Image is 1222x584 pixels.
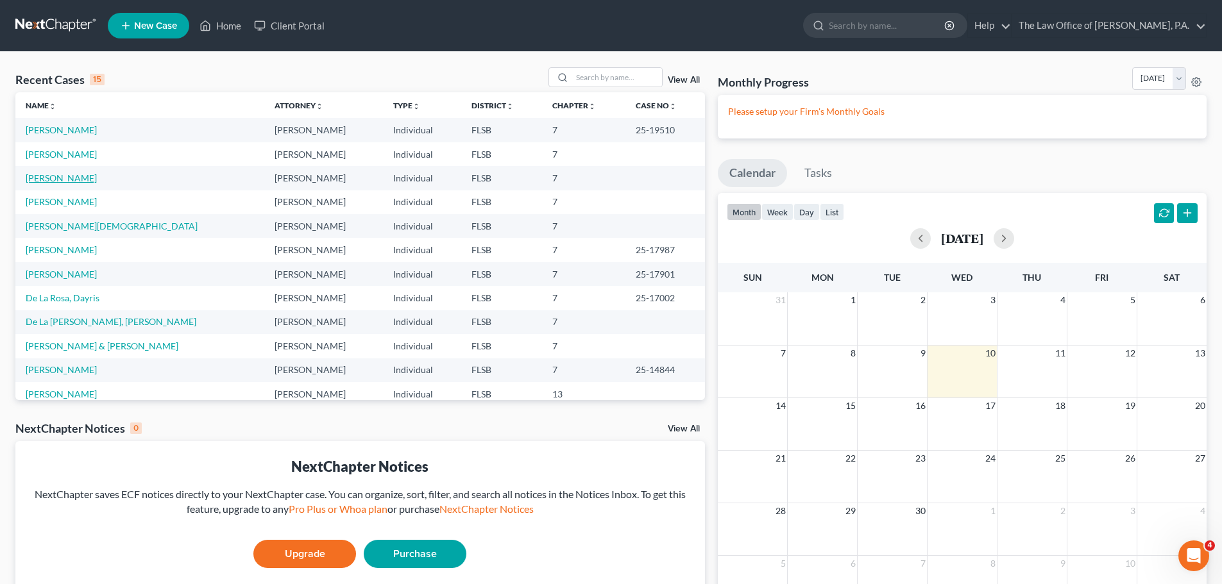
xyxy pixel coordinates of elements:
[1124,451,1137,466] span: 26
[1199,292,1207,308] span: 6
[1095,272,1108,283] span: Fri
[636,101,677,110] a: Case Nounfold_more
[552,101,596,110] a: Chapterunfold_more
[542,190,625,214] td: 7
[914,451,927,466] span: 23
[26,456,695,476] div: NextChapter Notices
[1129,292,1137,308] span: 5
[1194,398,1207,413] span: 20
[26,172,97,183] a: [PERSON_NAME]
[625,118,705,142] td: 25-19510
[248,14,331,37] a: Client Portal
[989,292,997,308] span: 3
[1199,503,1207,519] span: 4
[506,103,514,110] i: unfold_more
[264,190,383,214] td: [PERSON_NAME]
[793,159,844,187] a: Tasks
[461,118,543,142] td: FLSB
[26,196,97,207] a: [PERSON_NAME]
[26,101,56,110] a: Nameunfold_more
[849,292,857,308] span: 1
[383,166,461,190] td: Individual
[383,310,461,334] td: Individual
[26,388,97,399] a: [PERSON_NAME]
[542,142,625,166] td: 7
[941,231,983,245] h2: [DATE]
[1194,451,1207,466] span: 27
[849,556,857,571] span: 6
[26,269,97,279] a: [PERSON_NAME]
[461,310,543,334] td: FLSB
[1059,503,1067,519] span: 2
[625,358,705,382] td: 25-14844
[383,142,461,166] td: Individual
[264,310,383,334] td: [PERSON_NAME]
[1194,346,1207,361] span: 13
[393,101,420,110] a: Typeunfold_more
[919,556,927,571] span: 7
[439,503,534,515] a: NextChapter Notices
[264,166,383,190] td: [PERSON_NAME]
[383,286,461,310] td: Individual
[1054,451,1067,466] span: 25
[718,74,809,90] h3: Monthly Progress
[774,398,787,413] span: 14
[134,21,177,31] span: New Case
[984,398,997,413] span: 17
[90,74,105,85] div: 15
[26,487,695,517] div: NextChapter saves ECF notices directly to your NextChapter case. You can organize, sort, filter, ...
[289,503,387,515] a: Pro Plus or Whoa plan
[193,14,248,37] a: Home
[49,103,56,110] i: unfold_more
[884,272,901,283] span: Tue
[625,238,705,262] td: 25-17987
[668,424,700,433] a: View All
[383,238,461,262] td: Individual
[26,364,97,375] a: [PERSON_NAME]
[989,503,997,519] span: 1
[1164,272,1180,283] span: Sat
[1012,14,1206,37] a: The Law Office of [PERSON_NAME], P.A.
[984,346,997,361] span: 10
[1178,540,1209,571] iframe: Intercom live chat
[542,286,625,310] td: 7
[542,166,625,190] td: 7
[1054,398,1067,413] span: 18
[461,214,543,238] td: FLSB
[1124,556,1137,571] span: 10
[264,142,383,166] td: [PERSON_NAME]
[461,262,543,286] td: FLSB
[461,238,543,262] td: FLSB
[727,203,761,221] button: month
[914,398,927,413] span: 16
[542,262,625,286] td: 7
[130,422,142,434] div: 0
[669,103,677,110] i: unfold_more
[264,214,383,238] td: [PERSON_NAME]
[15,72,105,87] div: Recent Cases
[542,382,625,406] td: 13
[743,272,762,283] span: Sun
[383,190,461,214] td: Individual
[774,503,787,519] span: 28
[383,118,461,142] td: Individual
[844,503,857,519] span: 29
[264,118,383,142] td: [PERSON_NAME]
[951,272,972,283] span: Wed
[588,103,596,110] i: unfold_more
[461,334,543,358] td: FLSB
[383,214,461,238] td: Individual
[264,262,383,286] td: [PERSON_NAME]
[26,124,97,135] a: [PERSON_NAME]
[1129,503,1137,519] span: 3
[26,149,97,160] a: [PERSON_NAME]
[793,203,820,221] button: day
[1124,398,1137,413] span: 19
[542,238,625,262] td: 7
[364,540,466,568] a: Purchase
[461,382,543,406] td: FLSB
[829,13,946,37] input: Search by name...
[383,382,461,406] td: Individual
[26,292,99,303] a: De La Rosa, Dayris
[542,118,625,142] td: 7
